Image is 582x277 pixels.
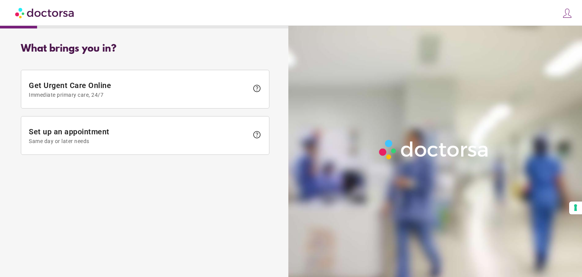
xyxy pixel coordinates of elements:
span: help [252,84,261,93]
span: Set up an appointment [29,127,249,144]
img: Doctorsa.com [15,4,75,21]
span: Immediate primary care, 24/7 [29,92,249,98]
span: Same day or later needs [29,138,249,144]
img: icons8-customer-100.png [562,8,573,19]
span: help [252,130,261,139]
div: What brings you in? [21,43,269,55]
img: Logo-Doctorsa-trans-White-partial-flat.png [376,137,492,162]
button: Your consent preferences for tracking technologies [569,201,582,214]
span: Get Urgent Care Online [29,81,249,98]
